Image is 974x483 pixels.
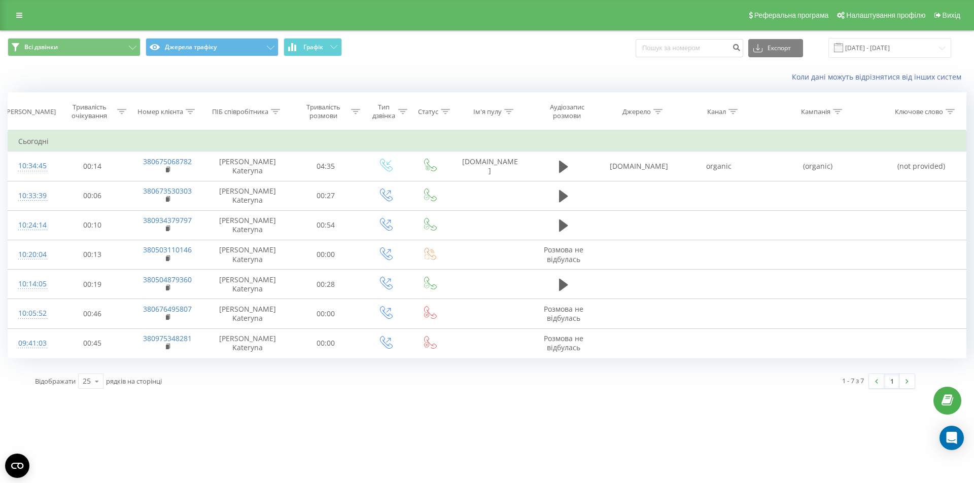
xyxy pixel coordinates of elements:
span: Розмова не відбулась [544,304,583,323]
td: [DOMAIN_NAME] [599,152,679,181]
div: Джерело [622,107,651,116]
td: [PERSON_NAME] Kateryna [206,181,289,210]
div: Ключове слово [895,107,943,116]
td: [PERSON_NAME] Kateryna [206,299,289,328]
td: [PERSON_NAME] Kateryna [206,240,289,269]
td: Сьогодні [8,131,966,152]
td: 00:00 [289,328,363,358]
td: 00:28 [289,270,363,299]
td: 00:45 [55,328,129,358]
button: Open CMP widget [5,454,29,478]
td: [PERSON_NAME] Kateryna [206,210,289,240]
button: Графік [284,38,342,56]
a: 380676495807 [143,304,192,314]
td: (organic) [759,152,877,181]
a: 380675068782 [143,157,192,166]
td: 00:19 [55,270,129,299]
span: Графік [303,44,323,51]
div: 10:33:39 [18,186,45,206]
span: Вихід [943,11,960,19]
div: 10:05:52 [18,304,45,323]
div: 10:14:05 [18,274,45,294]
span: Розмова не відбулась [544,245,583,264]
td: [PERSON_NAME] Kateryna [206,328,289,358]
input: Пошук за номером [636,39,743,57]
a: 380503110146 [143,245,192,254]
td: [DOMAIN_NAME] [451,152,529,181]
span: Всі дзвінки [24,43,58,51]
td: 00:46 [55,299,129,328]
td: [PERSON_NAME] Kateryna [206,152,289,181]
div: 25 [83,376,91,386]
span: рядків на сторінці [106,377,162,386]
td: 00:06 [55,181,129,210]
div: ПІБ співробітника [212,107,268,116]
button: Експорт [748,39,803,57]
div: Аудіозапис розмови [537,103,597,120]
td: organic [679,152,759,181]
a: 380673530303 [143,186,192,196]
div: Тип дзвінка [372,103,396,120]
div: 10:20:04 [18,245,45,265]
div: Статус [418,107,438,116]
span: Розмова не відбулась [544,333,583,352]
span: Налаштування профілю [846,11,925,19]
td: 00:14 [55,152,129,181]
div: Open Intercom Messenger [940,426,964,450]
button: Джерела трафіку [146,38,279,56]
div: 09:41:03 [18,333,45,353]
a: 380975348281 [143,333,192,343]
div: 1 - 7 з 7 [842,376,864,386]
td: 00:27 [289,181,363,210]
a: 380934379797 [143,215,192,225]
a: 1 [884,374,899,388]
div: Кампанія [801,107,830,116]
div: 10:34:45 [18,156,45,176]
td: 00:13 [55,240,129,269]
div: [PERSON_NAME] [5,107,56,116]
span: Відображати [35,377,76,386]
td: 00:10 [55,210,129,240]
td: 00:54 [289,210,363,240]
button: Всі дзвінки [8,38,141,56]
div: Тривалість очікування [64,103,115,120]
div: Тривалість розмови [298,103,349,120]
a: 380504879360 [143,275,192,284]
span: Реферальна програма [754,11,829,19]
div: Ім'я пулу [473,107,502,116]
td: 04:35 [289,152,363,181]
td: 00:00 [289,299,363,328]
td: (not provided) [877,152,966,181]
td: [PERSON_NAME] Kateryna [206,270,289,299]
div: Канал [707,107,726,116]
a: Коли дані можуть відрізнятися вiд інших систем [792,72,966,82]
div: 10:24:14 [18,215,45,235]
div: Номер клієнта [137,107,183,116]
td: 00:00 [289,240,363,269]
